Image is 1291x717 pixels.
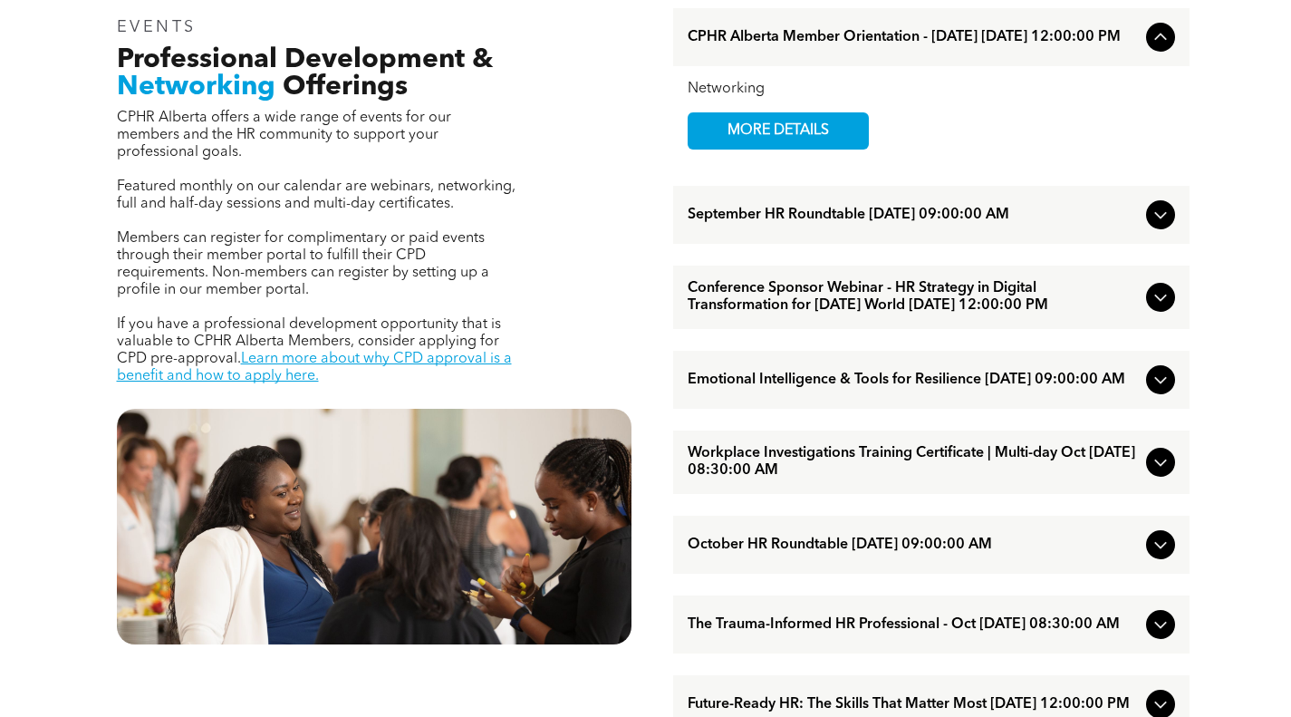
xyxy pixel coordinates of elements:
[117,46,493,73] span: Professional Development &
[707,113,850,149] span: MORE DETAILS
[688,29,1139,46] span: CPHR Alberta Member Orientation - [DATE] [DATE] 12:00:00 PM
[117,352,512,383] a: Learn more about why CPD approval is a benefit and how to apply here.
[688,81,1175,98] div: Networking
[688,207,1139,224] span: September HR Roundtable [DATE] 09:00:00 AM
[117,111,451,160] span: CPHR Alberta offers a wide range of events for our members and the HR community to support your p...
[688,112,869,150] a: MORE DETAILS
[283,73,408,101] span: Offerings
[117,73,275,101] span: Networking
[688,537,1139,554] span: October HR Roundtable [DATE] 09:00:00 AM
[117,231,489,297] span: Members can register for complimentary or paid events through their member portal to fulfill thei...
[117,179,515,211] span: Featured monthly on our calendar are webinars, networking, full and half-day sessions and multi-d...
[117,19,198,35] span: EVENTS
[688,616,1139,634] span: The Trauma-Informed HR Professional - Oct [DATE] 08:30:00 AM
[688,696,1139,713] span: Future-Ready HR: The Skills That Matter Most [DATE] 12:00:00 PM
[688,445,1139,480] span: Workplace Investigations Training Certificate | Multi-day Oct [DATE] 08:30:00 AM
[688,280,1139,315] span: Conference Sponsor Webinar - HR Strategy in Digital Transformation for [DATE] World [DATE] 12:00:...
[688,372,1139,389] span: Emotional Intelligence & Tools for Resilience [DATE] 09:00:00 AM
[117,317,501,366] span: If you have a professional development opportunity that is valuable to CPHR Alberta Members, cons...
